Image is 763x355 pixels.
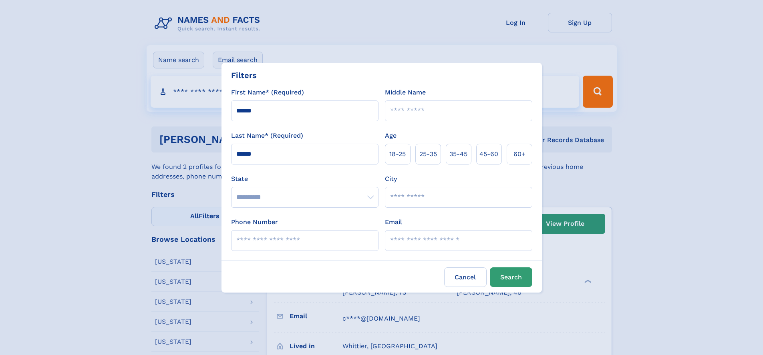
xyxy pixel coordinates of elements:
[419,149,437,159] span: 25‑35
[479,149,498,159] span: 45‑60
[231,131,303,140] label: Last Name* (Required)
[231,174,378,184] label: State
[385,174,397,184] label: City
[513,149,525,159] span: 60+
[231,88,304,97] label: First Name* (Required)
[444,267,487,287] label: Cancel
[231,217,278,227] label: Phone Number
[389,149,406,159] span: 18‑25
[385,217,402,227] label: Email
[385,88,426,97] label: Middle Name
[385,131,397,140] label: Age
[490,267,532,287] button: Search
[231,69,257,81] div: Filters
[449,149,467,159] span: 35‑45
